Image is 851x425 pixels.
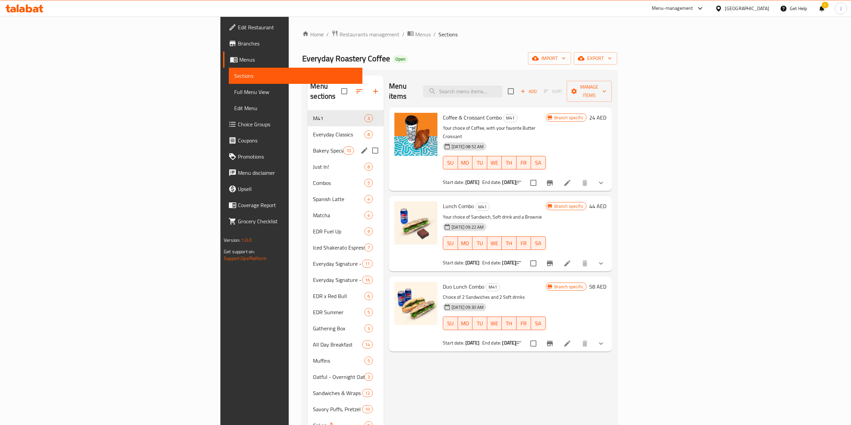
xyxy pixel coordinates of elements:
[364,211,373,219] div: items
[308,110,384,126] div: M413
[482,178,501,187] span: End date:
[313,114,364,122] div: M41
[238,185,357,193] span: Upsell
[502,156,517,169] button: TH
[449,304,486,310] span: [DATE] 09:30 AM
[364,373,373,381] div: items
[234,72,357,80] span: Sections
[362,341,373,348] span: 14
[362,261,373,267] span: 11
[362,406,373,413] span: 10
[652,4,693,12] div: Menu-management
[308,159,384,175] div: Just In!8
[531,156,546,169] button: SA
[313,276,362,284] span: Everyday Signature - Iced 🥤
[224,236,240,244] span: Version:
[313,340,362,349] span: All Day Breakfast
[343,146,354,155] div: items
[362,389,373,397] div: items
[482,258,501,267] span: End date:
[229,84,362,100] a: Full Menu View
[238,23,357,31] span: Edit Restaurant
[443,293,546,301] p: Choice of 2 Sandwiches and 2 Soft drinks
[224,247,255,256] span: Get support on:
[517,156,531,169] button: FR
[313,373,364,381] span: Oatful - Overnight Oats
[313,324,364,332] div: Gathering Box
[593,335,609,352] button: show more
[461,238,470,248] span: MO
[472,156,487,169] button: TU
[313,130,364,138] span: Everyday Classics
[313,292,364,300] span: EDR x Red Bull
[364,308,373,316] div: items
[364,243,373,252] div: items
[238,201,357,209] span: Coverage Report
[475,158,485,168] span: TU
[518,86,539,97] span: Add item
[223,181,362,197] a: Upsell
[308,239,384,256] div: Iced Shakerato Espresso7
[308,207,384,223] div: Matcha4
[539,86,567,97] span: Select section first
[223,52,362,68] a: Menus
[313,146,343,155] span: Bakery Specials
[487,317,502,330] button: WE
[313,195,364,203] div: Spanish Latte
[308,191,384,207] div: Spanish Latte4
[461,158,470,168] span: MO
[443,201,474,211] span: Lunch Combo
[313,243,364,252] span: Iced Shakerato Espresso
[364,227,373,235] div: items
[443,317,458,330] button: SU
[589,113,606,122] h6: 24 AED
[533,54,566,63] span: import
[365,325,373,332] span: 3
[510,175,526,191] button: sort-choices
[593,175,609,191] button: show more
[364,195,373,203] div: items
[534,158,543,168] span: SA
[394,113,437,156] img: Coffee & Croissant Combo
[446,319,455,328] span: SU
[308,142,384,159] div: Bakery Specials10edit
[725,5,769,12] div: [GEOGRAPHIC_DATA]
[577,335,593,352] button: delete
[482,338,501,347] span: End date:
[597,339,605,348] svg: Show Choices
[344,148,354,154] span: 10
[223,35,362,52] a: Branches
[313,389,362,397] div: Sandwiches & Wraps
[519,158,529,168] span: FR
[223,197,362,213] a: Coverage Report
[443,258,464,267] span: Start date:
[393,55,408,63] div: Open
[223,19,362,35] a: Edit Restaurant
[552,203,586,209] span: Branch specific
[528,52,571,65] button: import
[364,292,373,300] div: items
[465,258,480,267] b: [DATE]
[308,304,384,320] div: EDR Summer5
[365,228,373,235] span: 9
[589,201,606,211] h6: 44 AED
[365,115,373,122] span: 3
[519,238,529,248] span: FR
[510,335,526,352] button: sort-choices
[313,308,364,316] span: EDR Summer
[504,238,514,248] span: TH
[502,317,517,330] button: TH
[313,405,362,413] div: Savory Puffs, Pretzel & Sausage Rolls
[229,68,362,84] a: Sections
[365,293,373,299] span: 6
[389,81,415,101] h2: Menu items
[526,176,540,190] span: Select to update
[223,213,362,229] a: Grocery Checklist
[490,319,499,328] span: WE
[465,338,480,347] b: [DATE]
[593,255,609,271] button: show more
[359,145,369,156] button: edit
[589,282,606,291] h6: 58 AED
